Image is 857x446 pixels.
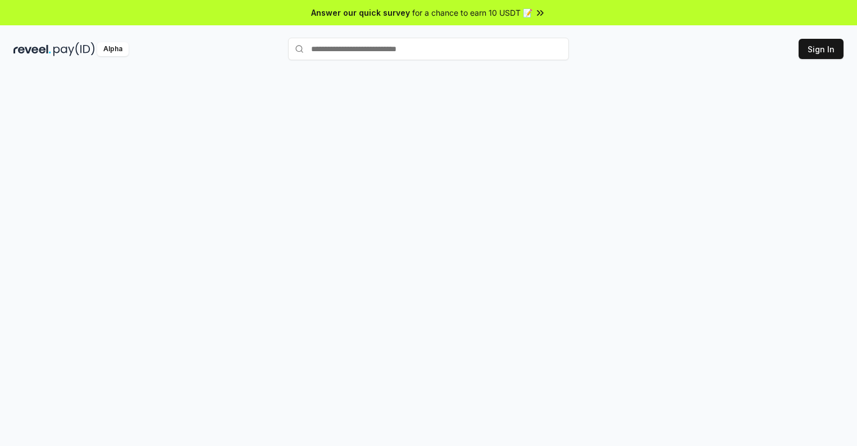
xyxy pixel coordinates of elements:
[13,42,51,56] img: reveel_dark
[53,42,95,56] img: pay_id
[799,39,844,59] button: Sign In
[97,42,129,56] div: Alpha
[412,7,532,19] span: for a chance to earn 10 USDT 📝
[311,7,410,19] span: Answer our quick survey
